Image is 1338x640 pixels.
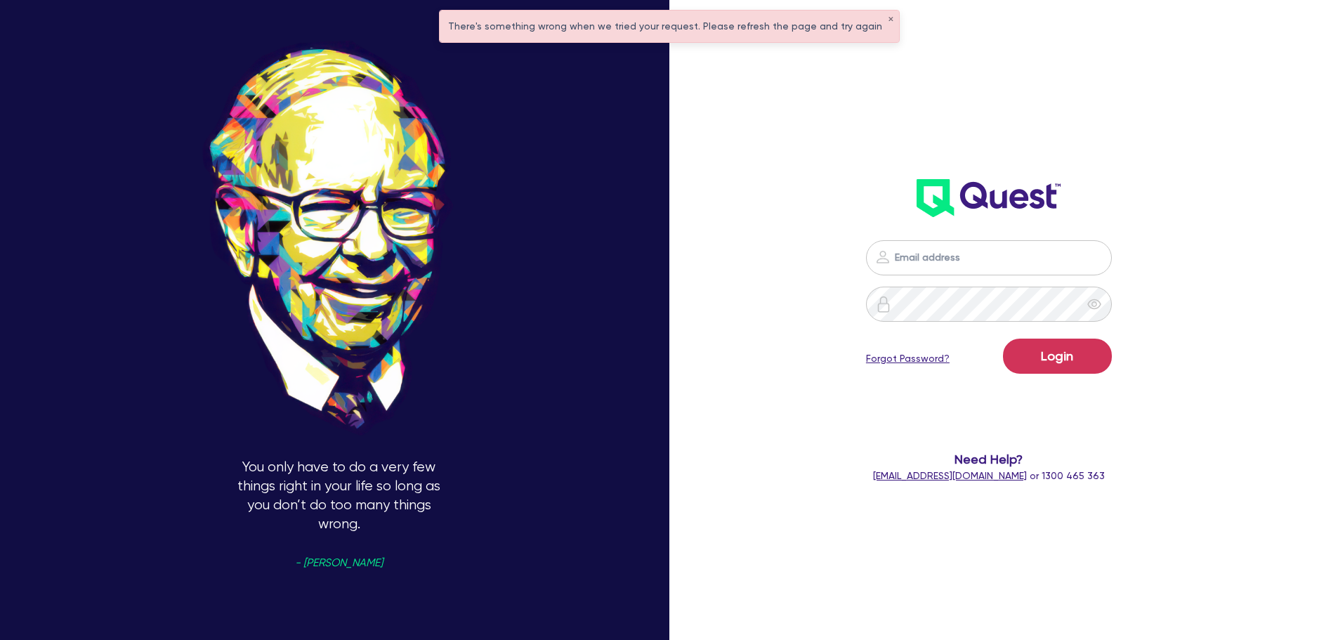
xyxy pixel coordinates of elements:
input: Email address [866,240,1112,275]
button: ✕ [888,16,893,23]
span: or 1300 465 363 [873,470,1105,481]
a: [EMAIL_ADDRESS][DOMAIN_NAME] [873,470,1027,481]
img: icon-password [875,296,892,313]
span: - [PERSON_NAME] [295,558,383,568]
a: Forgot Password? [866,351,950,366]
button: Login [1003,339,1112,374]
img: wH2k97JdezQIQAAAABJRU5ErkJggg== [917,179,1061,217]
span: Need Help? [810,450,1169,469]
span: eye [1087,297,1101,311]
img: icon-password [874,249,891,266]
div: There's something wrong when we tried your request. Please refresh the page and try again [440,11,899,42]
